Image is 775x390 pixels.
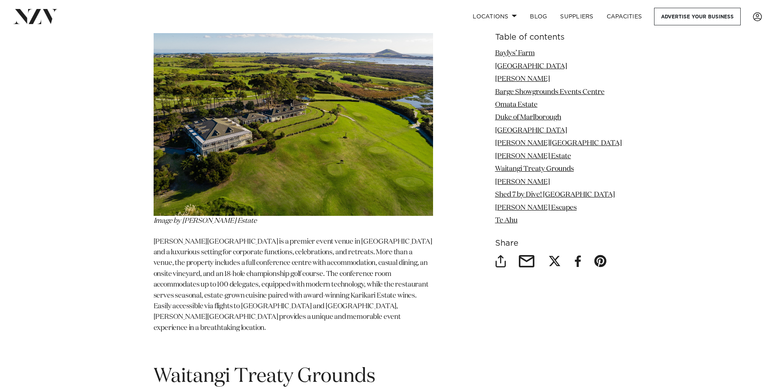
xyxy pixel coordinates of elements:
[495,88,605,95] a: Barge Showgrounds Events Centre
[495,178,550,185] a: [PERSON_NAME]
[495,153,571,160] a: [PERSON_NAME] Estate
[495,127,567,134] a: [GEOGRAPHIC_DATA]
[466,8,523,25] a: Locations
[495,63,567,69] a: [GEOGRAPHIC_DATA]
[495,114,561,121] a: Duke of Marlborough
[554,8,600,25] a: SUPPLIERS
[495,76,550,83] a: [PERSON_NAME]
[600,8,649,25] a: Capacities
[495,204,577,211] a: [PERSON_NAME] Escapes
[495,191,615,198] a: Shed 7 by Dive! [GEOGRAPHIC_DATA]
[495,217,518,224] a: Te Ahu
[13,9,58,24] img: nzv-logo.png
[154,367,375,386] span: Waitangi Treaty Grounds
[154,237,433,334] p: [PERSON_NAME][GEOGRAPHIC_DATA] is a premier event venue in [GEOGRAPHIC_DATA] and a luxurious sett...
[523,8,554,25] a: BLOG
[495,166,574,173] a: Waitangi Treaty Grounds
[495,33,622,42] h6: Table of contents
[495,101,538,108] a: Omata Estate
[154,217,257,224] span: Image by [PERSON_NAME] Estate
[495,239,622,248] h6: Share
[654,8,741,25] a: Advertise your business
[495,50,535,57] a: Baylys’ Farm
[495,140,622,147] a: [PERSON_NAME][GEOGRAPHIC_DATA]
